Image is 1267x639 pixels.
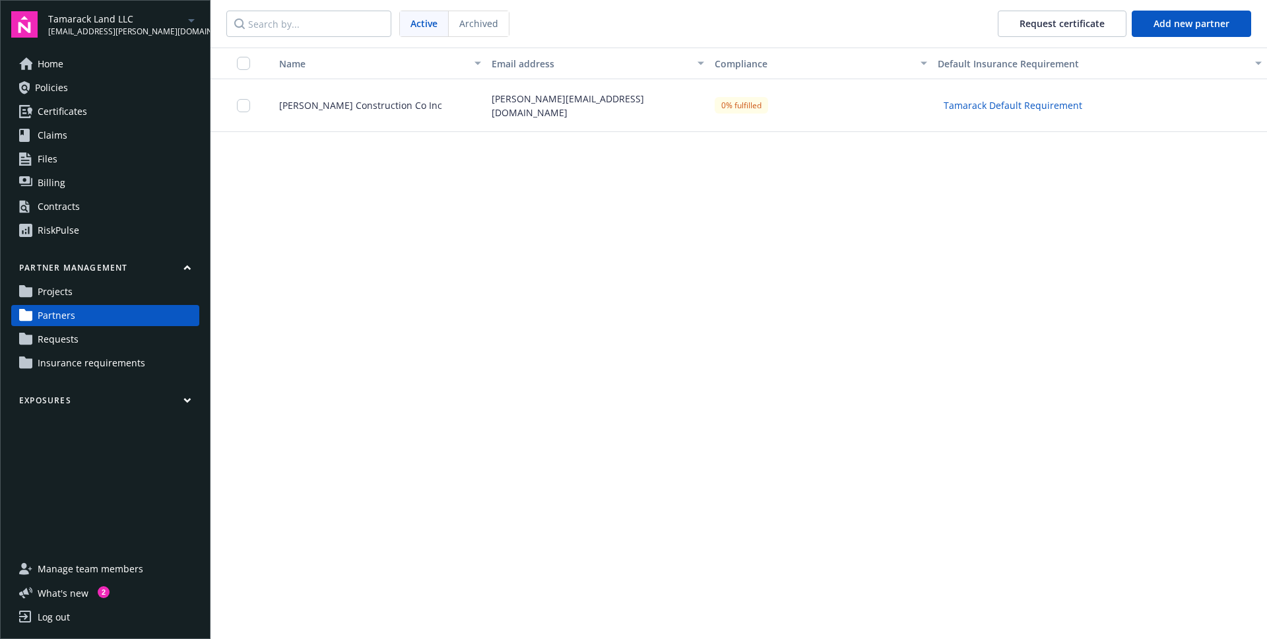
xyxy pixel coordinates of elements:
[38,196,80,217] div: Contracts
[1132,11,1251,37] button: Add new partner
[11,395,199,411] button: Exposures
[11,11,38,38] img: navigator-logo.svg
[11,77,199,98] a: Policies
[38,607,70,628] div: Log out
[269,57,467,71] div: Toggle SortBy
[38,53,63,75] span: Home
[715,57,913,71] div: Compliance
[709,48,932,79] button: Compliance
[938,57,1247,71] div: Default Insurance Requirement
[11,220,199,241] a: RiskPulse
[11,353,199,374] a: Insurance requirements
[38,220,79,241] div: RiskPulse
[11,101,199,122] a: Certificates
[11,262,199,279] button: Partner management
[11,305,199,326] a: Partners
[38,558,143,580] span: Manage team members
[932,48,1267,79] button: Default Insurance Requirement
[459,17,498,30] span: Archived
[715,97,768,114] div: 0% fulfilled
[98,586,110,598] div: 2
[11,125,199,146] a: Claims
[11,196,199,217] a: Contracts
[11,53,199,75] a: Home
[226,11,391,37] input: Search by...
[492,57,690,71] div: Email address
[38,586,88,600] span: What ' s new
[48,26,183,38] span: [EMAIL_ADDRESS][PERSON_NAME][DOMAIN_NAME]
[38,149,57,170] span: Files
[1153,17,1229,30] span: Add new partner
[938,95,1088,116] button: Tamarack Default Requirement
[38,353,145,374] span: Insurance requirements
[11,281,199,302] a: Projects
[38,172,65,193] span: Billing
[38,305,75,326] span: Partners
[48,12,183,26] span: Tamarack Land LLC
[11,149,199,170] a: Files
[998,11,1126,37] button: Request certificate
[35,77,68,98] span: Policies
[11,586,110,600] button: What's new2
[183,12,199,28] a: arrowDropDown
[11,558,199,580] a: Manage team members
[11,329,199,350] a: Requests
[1020,11,1105,36] div: Request certificate
[410,17,438,30] span: Active
[48,11,199,38] button: Tamarack Land LLC[EMAIL_ADDRESS][PERSON_NAME][DOMAIN_NAME]arrowDropDown
[38,329,79,350] span: Requests
[486,79,709,132] div: [PERSON_NAME][EMAIL_ADDRESS][DOMAIN_NAME]
[38,125,67,146] span: Claims
[269,98,442,112] span: [PERSON_NAME] Construction Co Inc
[38,101,87,122] span: Certificates
[486,48,709,79] button: Email address
[237,99,250,112] input: Toggle Row Selected
[38,281,73,302] span: Projects
[11,172,199,193] a: Billing
[269,57,467,71] div: Name
[944,98,1082,112] span: Tamarack Default Requirement
[237,57,250,70] input: Select all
